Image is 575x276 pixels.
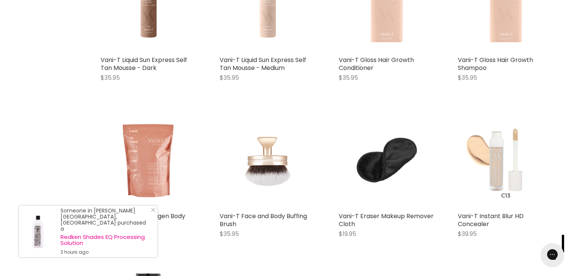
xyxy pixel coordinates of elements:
a: Vani-T Gloss Hair Growth Shampoo [458,56,533,72]
span: $35.95 [101,73,120,82]
iframe: Gorgias live chat messenger [537,240,567,268]
a: Vani-T Gloss Hair Growth Conditioner [339,56,414,72]
span: $35.95 [339,73,358,82]
a: Vani-T Instant Blur HD Concealer [458,212,524,228]
img: Vani-T Eraser Makeup Remover Cloth [339,112,435,208]
a: Visit product page [19,206,57,257]
svg: Close Icon [151,208,155,212]
span: $19.95 [339,229,356,238]
span: $35.95 [458,73,477,82]
a: Redken Shades EQ Processing Solution [60,234,150,246]
a: Close Notification [148,208,155,215]
span: $39.95 [458,229,477,238]
span: $35.95 [220,229,239,238]
div: Someone in [PERSON_NAME][GEOGRAPHIC_DATA], [GEOGRAPHIC_DATA] purchased a [60,208,150,255]
a: Vani-T Liquid Sun Express Self Tan Mousse - Medium [220,56,306,72]
a: Vani-T Eraser Makeup Remover Cloth [339,212,434,228]
img: Vani-T Sculpt Collagen Body Toning Peptides [101,112,197,208]
small: 2 hours ago [60,249,150,255]
a: Vani-T Face and Body Buffing Brush [220,212,307,228]
img: Vani-T Instant Blur HD Concealer [458,112,554,208]
span: $35.95 [220,73,239,82]
a: Vani-T Liquid Sun Express Self Tan Mousse - Dark [101,56,187,72]
img: Vani-T Face and Body Buffing Brush [220,112,316,208]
